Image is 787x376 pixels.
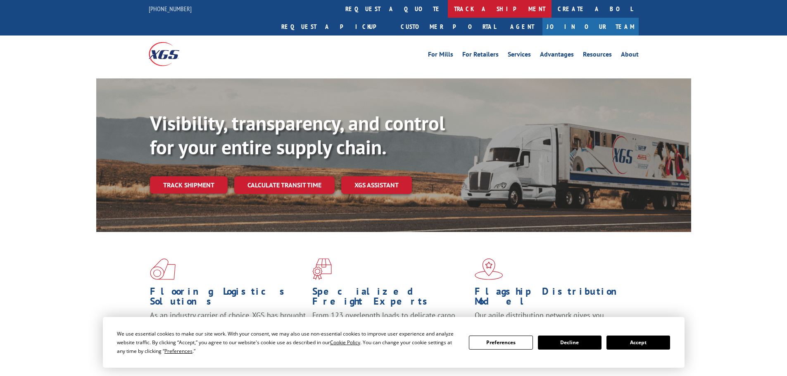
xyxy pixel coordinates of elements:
p: From 123 overlength loads to delicate cargo, our experienced staff knows the best way to move you... [312,310,468,347]
a: Join Our Team [542,18,639,35]
a: For Retailers [462,51,499,60]
a: Agent [502,18,542,35]
button: Accept [606,336,670,350]
h1: Flooring Logistics Solutions [150,286,306,310]
span: Preferences [164,348,193,355]
button: Decline [538,336,602,350]
div: Cookie Consent Prompt [103,317,685,368]
a: Customer Portal [395,18,502,35]
a: Services [508,51,531,60]
a: For Mills [428,51,453,60]
a: [PHONE_NUMBER] [149,5,192,13]
span: Cookie Policy [330,339,360,346]
img: xgs-icon-total-supply-chain-intelligence-red [150,258,176,280]
a: Resources [583,51,612,60]
img: xgs-icon-focused-on-flooring-red [312,258,332,280]
a: Advantages [540,51,574,60]
div: We use essential cookies to make our site work. With your consent, we may also use non-essential ... [117,329,459,355]
span: As an industry carrier of choice, XGS has brought innovation and dedication to flooring logistics... [150,310,306,340]
span: Our agile distribution network gives you nationwide inventory management on demand. [475,310,627,330]
a: Request a pickup [275,18,395,35]
h1: Flagship Distribution Model [475,286,631,310]
a: Track shipment [150,176,228,194]
b: Visibility, transparency, and control for your entire supply chain. [150,110,445,160]
a: Calculate transit time [234,176,335,194]
img: xgs-icon-flagship-distribution-model-red [475,258,503,280]
a: XGS ASSISTANT [341,176,412,194]
h1: Specialized Freight Experts [312,286,468,310]
a: About [621,51,639,60]
button: Preferences [469,336,533,350]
